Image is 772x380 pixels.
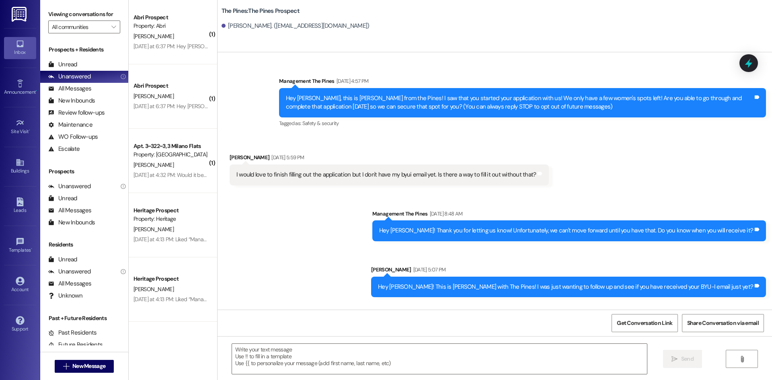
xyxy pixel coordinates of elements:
div: I would love to finish filling out the application but I don't have my byui email yet. Is there a... [236,170,536,179]
div: Tagged as: [279,117,766,129]
button: Get Conversation Link [612,314,678,332]
i:  [739,356,745,362]
div: Property: Heritage [133,215,208,223]
a: Buildings [4,156,36,177]
div: Heritage Prospect [133,275,208,283]
div: Future Residents [48,341,103,349]
div: New Inbounds [48,97,95,105]
div: Abri Prospect [133,82,208,90]
div: Property: [GEOGRAPHIC_DATA] Flats [133,150,208,159]
div: [DATE] at 6:37 PM: Hey [PERSON_NAME], we're just checking - we haven't been able to find anything... [133,103,427,110]
button: Send [663,350,702,368]
span: Get Conversation Link [617,319,672,327]
div: Hey [PERSON_NAME]! Thank you for letting us know! Unfortunately, we can't move forward until you ... [379,226,753,235]
b: The Pines: The Pines Prospect [222,7,300,15]
i:  [63,363,69,370]
div: Prospects + Residents [40,45,128,54]
div: Past Residents [48,329,97,337]
span: Safety & security [302,120,339,127]
div: Management The Pines [372,210,766,221]
div: Management The Pines [279,77,766,88]
div: Past + Future Residents [40,314,128,322]
div: [PERSON_NAME]. ([EMAIL_ADDRESS][DOMAIN_NAME]) [222,22,370,30]
a: Support [4,314,36,335]
div: Property: Abri [133,22,208,30]
span: • [29,127,30,133]
div: Unread [48,194,77,203]
div: Maintenance [48,121,92,129]
label: Viewing conversations for [48,8,120,21]
a: Inbox [4,37,36,59]
div: Escalate [48,145,80,153]
div: All Messages [48,206,91,215]
button: New Message [55,360,114,373]
i:  [111,24,116,30]
a: Account [4,274,36,296]
div: [DATE] at 6:37 PM: Hey [PERSON_NAME], we're just checking - we haven't been able to find anything... [133,43,427,50]
div: [PERSON_NAME] [371,265,766,277]
span: [PERSON_NAME] [133,92,174,100]
div: Unanswered [48,182,91,191]
div: [DATE] 4:57 PM [335,77,369,85]
div: [DATE] 8:48 AM [428,210,463,218]
div: New Inbounds [48,218,95,227]
a: Templates • [4,235,36,257]
a: Site Visit • [4,116,36,138]
span: • [36,88,37,94]
div: [DATE] at 4:13 PM: Liked “Management Heritage (Heritage): Then you will still be financially resp... [133,236,427,243]
img: ResiDesk Logo [12,7,28,22]
div: [PERSON_NAME] [230,153,549,164]
div: WO Follow-ups [48,133,98,141]
button: Share Conversation via email [682,314,764,332]
div: Abri Prospect [133,13,208,22]
div: Residents [40,240,128,249]
input: All communities [52,21,107,33]
div: All Messages [48,279,91,288]
div: Unread [48,255,77,264]
span: [PERSON_NAME] [133,226,174,233]
div: Unread [48,60,77,69]
span: [PERSON_NAME] [133,33,174,40]
span: • [31,246,32,252]
div: Apt. 3~322~3, 3 Milano Flats [133,142,208,150]
div: [DATE] at 4:13 PM: Liked “Management Heritage (Heritage): Then you will still be financially resp... [133,296,427,303]
div: Prospects [40,167,128,176]
div: Unknown [48,292,82,300]
span: [PERSON_NAME] [133,286,174,293]
div: [DATE] 5:59 PM [269,153,304,162]
span: New Message [72,362,105,370]
div: Hey [PERSON_NAME], this is [PERSON_NAME] from the Pines! I saw that you started your application ... [286,94,753,111]
div: Hey [PERSON_NAME]! This is [PERSON_NAME] with The Pines! I was just wanting to follow up and see ... [378,283,753,291]
div: Review follow-ups [48,109,105,117]
div: Unanswered [48,267,91,276]
i:  [671,356,678,362]
span: [PERSON_NAME] [133,161,174,168]
div: [DATE] 5:07 PM [411,265,446,274]
div: All Messages [48,84,91,93]
div: Unanswered [48,72,91,81]
span: Share Conversation via email [687,319,759,327]
div: Heritage Prospect [133,206,208,215]
span: Send [681,355,694,363]
a: Leads [4,195,36,217]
